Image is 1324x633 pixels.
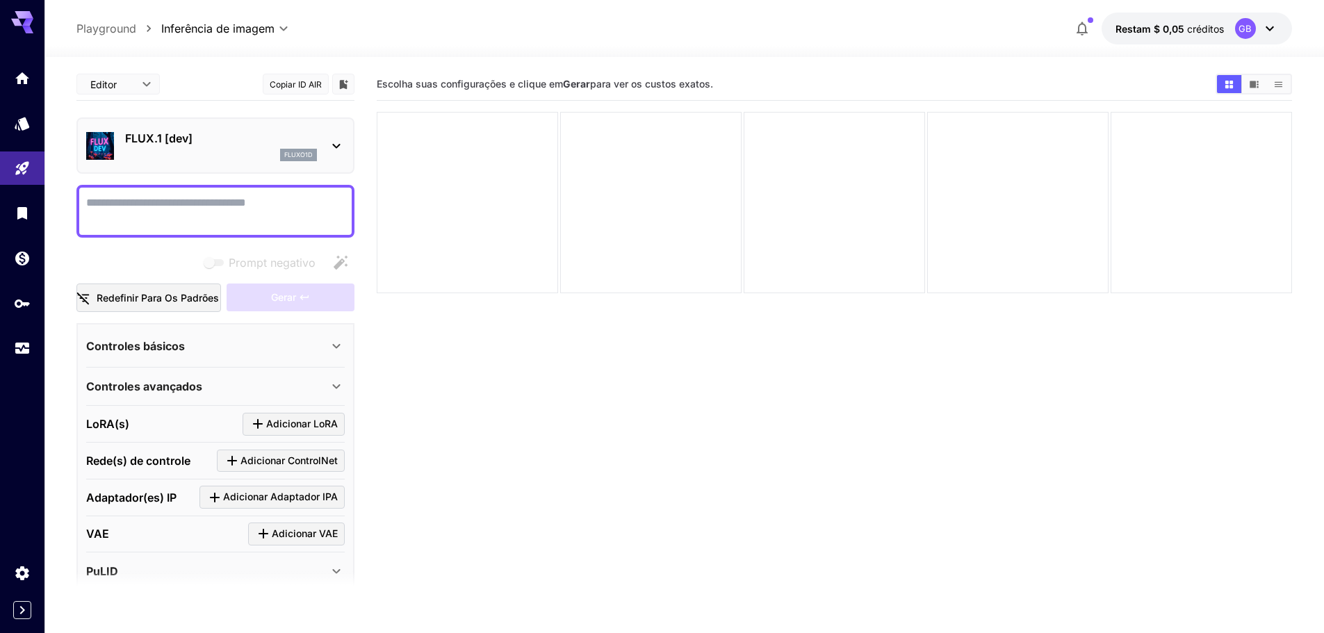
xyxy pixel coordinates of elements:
[1187,23,1224,35] font: créditos
[86,564,118,578] font: PuLID
[1266,75,1291,93] button: Mostrar mídia na visualização de lista
[125,131,193,145] font: FLUX.1 [dev]
[86,124,345,167] div: FLUX.1 [dev]fluxo1d
[1115,23,1184,35] font: Restam $ 0,05
[86,370,345,403] div: Controles avançados
[284,151,313,158] font: fluxo1d
[240,454,338,466] font: Adicionar ControlNet
[1242,75,1266,93] button: Mostrar mídia na visualização de vídeo
[97,292,219,304] font: Redefinir para os padrões
[14,340,31,357] div: Uso
[86,339,185,353] font: Controles básicos
[199,486,345,509] button: Clique para adicionar o adaptador IPA
[76,283,221,312] button: Redefinir para os padrões
[86,379,202,393] font: Controles avançados
[217,450,345,472] button: Clique para adicionar ControlNet
[201,254,327,272] span: Prompts negativos não são compatíveis com o modelo selecionado.
[14,295,31,312] div: Chaves de API
[229,256,316,270] font: Prompt negativo
[266,418,338,429] font: Adicionar LoRA
[90,79,117,90] font: Editor
[1239,23,1252,34] font: GB
[1102,13,1292,44] button: $ 0,05GB
[14,115,31,132] div: Modelos
[86,554,345,588] div: PuLID
[1217,75,1241,93] button: Mostrar mídia em visualização em grade
[377,78,563,90] font: Escolha suas configurações e clique em
[270,79,322,90] font: Copiar ID AIR
[76,20,161,37] nav: migalhas de pão
[272,527,338,539] font: Adicionar VAE
[14,204,31,222] div: Biblioteca
[14,249,31,267] div: Carteira
[337,76,350,92] button: Adicionar à biblioteca
[14,69,31,87] div: Lar
[86,454,190,468] font: Rede(s) de controle
[243,413,345,436] button: Clique para adicionar LoRA
[86,527,109,541] font: VAE
[590,78,713,90] font: para ver os custos exatos.
[14,564,31,582] div: Configurações
[86,491,177,504] font: Adaptador(es) IP
[1216,74,1292,94] div: Mostrar mídia em visualização em gradeMostrar mídia na visualização de vídeoMostrar mídia na visu...
[13,601,31,619] button: Expand sidebar
[563,78,590,90] font: Gerar
[76,20,136,37] a: Playground
[1115,22,1224,36] div: $ 0,05
[248,523,345,545] button: Clique para adicionar VAE
[161,22,275,35] font: Inferência de imagem
[86,329,345,363] div: Controles básicos
[263,74,329,94] button: Copiar ID AIR
[86,417,129,431] font: LoRA(s)
[223,491,338,502] font: Adicionar adaptador IPA
[14,160,31,177] div: Parque infantil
